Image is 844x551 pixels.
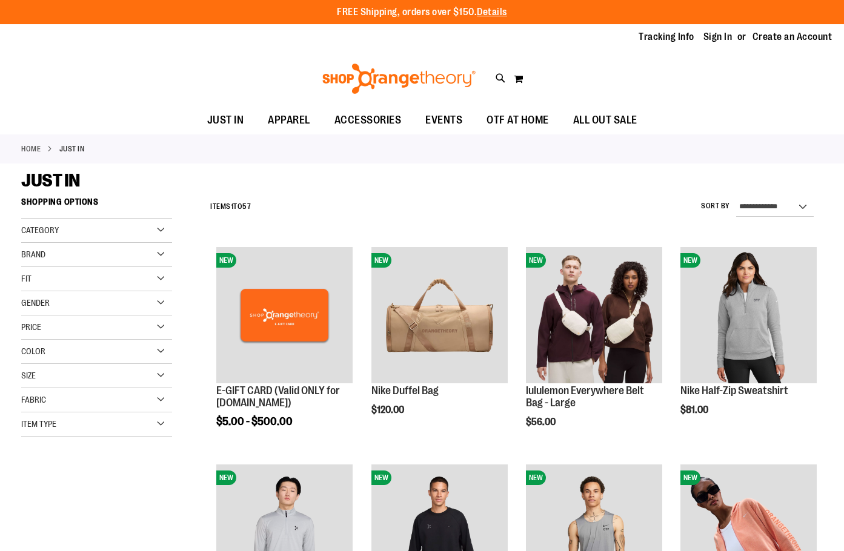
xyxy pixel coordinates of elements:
a: Create an Account [753,30,832,44]
strong: JUST IN [59,144,85,154]
span: Item Type [21,419,56,429]
img: Nike Half-Zip Sweatshirt [680,247,817,383]
div: product [210,241,359,458]
span: ACCESSORIES [334,107,402,134]
a: Nike Half-Zip Sweatshirt [680,384,788,397]
span: JUST IN [21,170,80,191]
span: NEW [371,253,391,268]
span: OTF AT HOME [487,107,549,134]
span: Fit [21,274,32,283]
img: Nike Duffel Bag [371,247,508,383]
div: product [365,241,514,446]
span: ALL OUT SALE [573,107,637,134]
span: 1 [231,202,234,211]
span: Brand [21,249,45,259]
a: lululemon Everywhere Belt Bag - Large [526,384,644,409]
a: Nike Duffel BagNEW [371,247,508,385]
a: Home [21,144,41,154]
span: NEW [680,470,700,485]
span: NEW [680,253,700,268]
img: Shop Orangetheory [321,64,477,94]
span: Category [21,225,59,235]
span: Price [21,322,41,332]
span: NEW [526,470,546,485]
span: NEW [371,470,391,485]
a: Sign In [703,30,733,44]
span: Color [21,346,45,356]
span: APPAREL [268,107,310,134]
a: E-GIFT CARD (Valid ONLY for ShopOrangetheory.com)NEW [216,247,353,385]
span: $120.00 [371,404,406,415]
a: Details [477,7,507,18]
label: Sort By [701,201,730,211]
span: NEW [216,470,236,485]
a: Nike Half-Zip SweatshirtNEW [680,247,817,385]
div: product [674,241,823,446]
p: FREE Shipping, orders over $150. [337,5,507,19]
strong: Shopping Options [21,191,172,219]
a: lululemon Everywhere Belt Bag - LargeNEW [526,247,662,385]
a: Tracking Info [639,30,694,44]
span: $56.00 [526,417,557,427]
span: 57 [242,202,251,211]
span: NEW [526,253,546,268]
span: Gender [21,298,50,308]
span: JUST IN [207,107,244,134]
span: NEW [216,253,236,268]
h2: Items to [210,197,251,216]
span: Size [21,371,36,380]
div: product [520,241,668,458]
a: E-GIFT CARD (Valid ONLY for [DOMAIN_NAME]) [216,384,340,409]
span: $81.00 [680,404,710,415]
span: Fabric [21,395,46,404]
img: E-GIFT CARD (Valid ONLY for ShopOrangetheory.com) [216,247,353,383]
a: Nike Duffel Bag [371,384,439,397]
img: lululemon Everywhere Belt Bag - Large [526,247,662,383]
span: EVENTS [425,107,462,134]
span: $5.00 - $500.00 [216,415,293,427]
